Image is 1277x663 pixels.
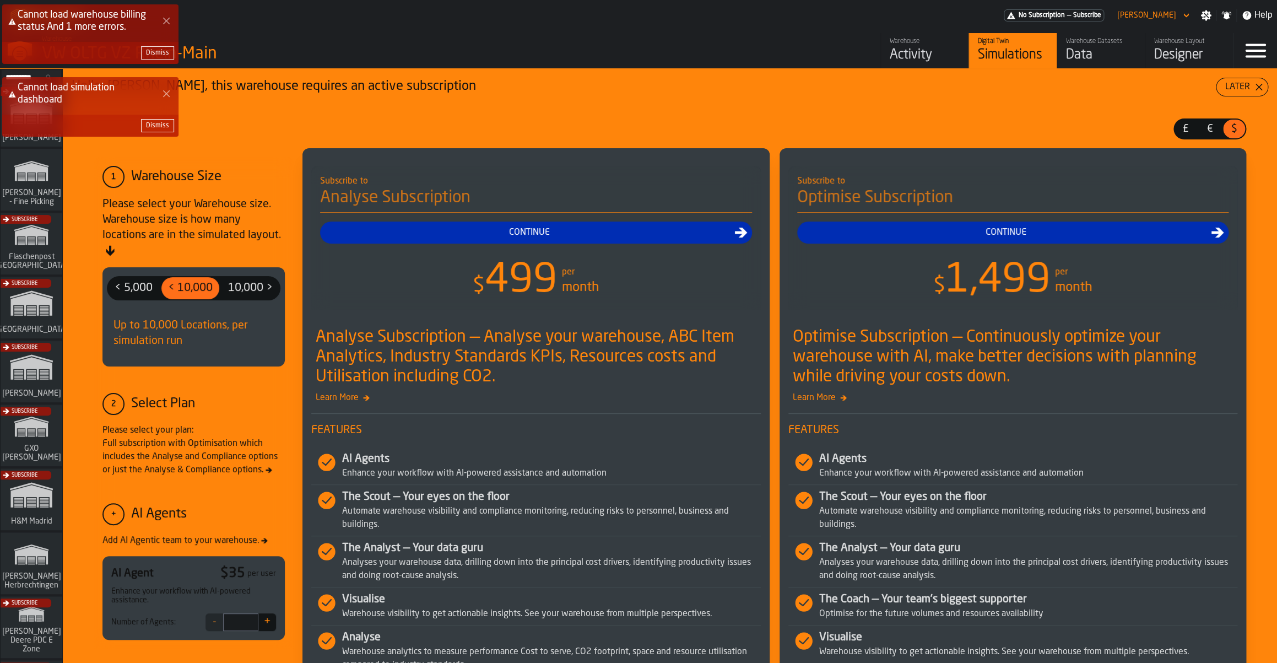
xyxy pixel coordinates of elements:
[819,645,1238,659] div: Warehouse visibility to get actionable insights. See your warehouse from multiple perspectives.
[141,46,174,60] button: button-
[342,607,761,621] div: Warehouse visibility to get actionable insights. See your warehouse from multiple perspectives.
[12,217,37,223] span: Subscribe
[102,197,285,258] div: Please select your Warehouse size. Warehouse size is how many locations are in the simulated layout.
[819,467,1238,480] div: Enhance your workflow with AI-powered assistance and automation
[320,222,752,244] button: button-Continue
[160,276,220,300] label: button-switch-multi-< 10,000
[12,281,37,287] span: Subscribe
[45,22,126,32] span: And 1 more errors.
[788,423,1238,438] span: Features
[473,275,485,297] span: $
[797,175,1229,188] div: Subscribe to
[110,279,157,297] span: < 5,000
[1,532,62,596] a: link-to-/wh/i/f0a6b354-7883-413a-84ff-a65eb9c31f03/simulations
[205,613,223,631] button: -
[1,85,62,149] a: link-to-/wh/i/72fe6713-8242-4c3c-8adf-5d67388ea6d5/simulations
[18,83,115,105] span: Cannot load simulation dashboard
[1,596,62,660] a: link-to-/wh/i/9d85c013-26f4-4c06-9c7d-6d35b33af13a/simulations
[324,226,734,239] div: Continue
[146,122,169,130] div: Dismiss
[159,13,174,29] button: Close Error
[131,168,221,186] div: Warehouse Size
[342,592,761,607] div: Visualise
[107,309,280,358] div: Up to 10,000 Locations, per simulation run
[819,592,1238,607] div: The Coach — Your team's biggest supporter
[164,279,217,297] span: < 10,000
[1,405,62,468] a: link-to-/wh/i/baca6aa3-d1fc-43c0-a604-2a1c9d5db74d/simulations
[933,275,945,297] span: $
[562,279,599,297] div: month
[311,391,761,405] span: Learn More
[1,277,62,341] a: link-to-/wh/i/b5402f52-ce28-4f27-b3d4-5c6d76174849/simulations
[107,276,160,300] label: button-switch-multi-< 5,000
[797,222,1229,244] button: button-Continue
[342,467,761,480] div: Enhance your workflow with AI-powered assistance and automation
[111,566,154,581] div: AI Agent
[819,607,1238,621] div: Optimise for the future volumes and resources availability
[342,489,761,505] div: The Scout — Your eyes on the floor
[793,327,1238,387] div: Optimise Subscription — Continuously optimize your warehouse with AI, make better decisions with ...
[788,391,1238,405] span: Learn More
[1,213,62,277] a: link-to-/wh/i/a0d9589e-ccad-4b62-b3a5-e9442830ef7e/simulations
[945,261,1051,301] span: 1,499
[311,423,761,438] span: Features
[342,556,761,583] div: Analyses your warehouse data, drilling down into the principal cost drivers, identifying producti...
[1055,279,1092,297] div: month
[258,613,276,631] button: +
[102,166,125,188] div: 1
[102,393,125,415] div: 2
[819,556,1238,583] div: Analyses your warehouse data, drilling down into the principal cost drivers, identifying producti...
[819,451,1238,467] div: AI Agents
[485,261,558,301] span: 499
[797,188,1229,213] h4: Optimise Subscription
[342,505,761,531] div: Automate warehouse visibility and compliance monitoring, reducing risks to personnel, business an...
[102,534,285,547] div: Add AI Agentic team to your warehouse.
[562,266,575,279] div: per
[12,600,37,606] span: Subscribe
[12,344,37,351] span: Subscribe
[141,119,174,132] button: button-
[819,505,1238,531] div: Automate warehouse visibility and compliance monitoring, reducing risks to personnel, business an...
[342,630,761,645] div: Analyse
[146,49,169,57] div: Dismiss
[102,424,285,477] div: Please select your plan: Full subscription with Optimisation which includes the Analyse and Compl...
[111,618,176,627] div: Number of Agents:
[108,277,159,299] div: thumb
[161,277,219,299] div: thumb
[1,341,62,405] a: link-to-/wh/i/1653e8cc-126b-480f-9c47-e01e76aa4a88/simulations
[224,279,277,297] span: 10,000 >
[12,408,37,414] span: Subscribe
[342,451,761,467] div: AI Agents
[819,489,1238,505] div: The Scout — Your eyes on the floor
[1055,266,1068,279] div: per
[131,505,187,523] div: AI Agents
[320,175,752,188] div: Subscribe to
[320,188,752,213] h4: Analyse Subscription
[1,149,62,213] a: link-to-/wh/i/48cbecf7-1ea2-4bc9-a439-03d5b66e1a58/simulations
[247,569,276,578] div: per user
[18,10,146,32] span: Cannot load warehouse billing status
[220,565,245,583] div: $ 35
[220,276,280,300] label: button-switch-multi-10,000 >
[1,468,62,532] a: link-to-/wh/i/0438fb8c-4a97-4a5b-bcc6-2889b6922db0/simulations
[159,86,174,101] button: Close Error
[819,541,1238,556] div: The Analyst — Your data guru
[221,277,279,299] div: thumb
[12,472,37,478] span: Subscribe
[802,226,1211,239] div: Continue
[111,587,276,605] div: Enhance your workflow with AI-powered assistance.
[102,503,125,525] div: +
[342,541,761,556] div: The Analyst — Your data guru
[819,630,1238,645] div: Visualise
[316,327,761,387] div: Analyse Subscription — Analyse your warehouse, ABC Item Analytics, Industry Standards KPIs, Resou...
[131,395,195,413] div: Select Plan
